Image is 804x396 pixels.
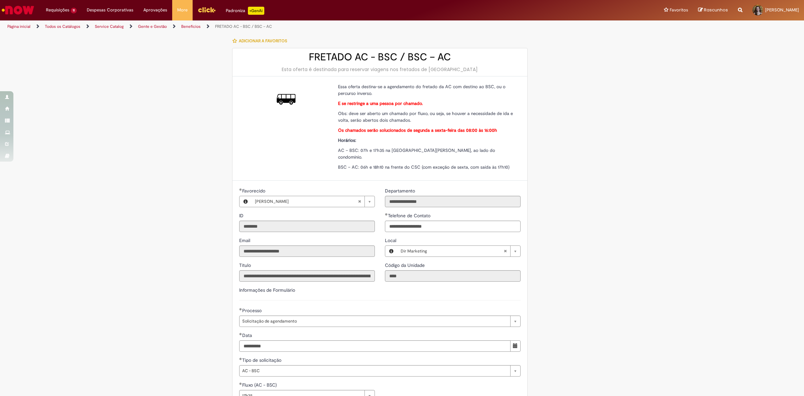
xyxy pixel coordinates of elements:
div: Padroniza [226,7,264,15]
strong: E se restringe a uma pessoa por chamado. [338,101,423,106]
strong: Os chamados serão solucionados de segunda a sexta-feira das 08:00 às 16:00h [338,127,497,133]
span: Necessários - Favorecido [242,188,267,194]
label: Somente leitura - Departamento [385,187,416,194]
span: Obrigatório Preenchido [239,308,242,310]
span: Obrigatório Preenchido [239,333,242,335]
span: [PERSON_NAME] [255,196,358,207]
span: Requisições [46,7,69,13]
a: [PERSON_NAME]Limpar campo Favorecido [252,196,375,207]
span: Tipo de solicitação [242,357,283,363]
a: Página inicial [7,24,30,29]
span: AC - BSC [242,365,507,376]
input: ID [239,221,375,232]
label: Somente leitura - ID [239,212,245,219]
span: Somente leitura - ID [239,213,245,219]
a: Todos os Catálogos [45,24,80,29]
a: FRETADO AC - BSC / BSC – AC [215,24,272,29]
span: Essa oferta destina-se a agendamento do fretado da AC com destino ao BSC, ou o percurso inverso. [338,84,506,96]
input: Código da Unidade [385,270,521,282]
a: Rascunhos [698,7,728,13]
span: AC – BSC: 07h e 17h35 na [GEOGRAPHIC_DATA][PERSON_NAME], ao lado do condomínio. [338,148,495,160]
label: Informações de Formulário [239,287,295,293]
label: Somente leitura - Email [239,237,252,244]
button: Mostrar calendário para Data [510,340,521,352]
strong: Horários: [338,137,356,143]
span: Telefone de Contato [388,213,432,219]
button: Local, Visualizar este registro Dir Marketing [385,246,397,257]
img: FRETADO AC - BSC / BSC – AC [277,90,295,109]
p: +GenAi [248,7,264,15]
span: Fluxo (AC - BSC) [242,382,278,388]
h2: FRETADO AC - BSC / BSC – AC [239,52,521,63]
span: Processo [242,307,263,314]
span: Rascunhos [704,7,728,13]
input: Telefone de Contato [385,221,521,232]
span: Obrigatório Preenchido [239,188,242,191]
span: Obrigatório Preenchido [239,382,242,385]
a: Dir MarketingLimpar campo Local [397,246,520,257]
label: Somente leitura - Título [239,262,252,269]
span: Favoritos [670,7,688,13]
span: Somente leitura - Departamento [385,188,416,194]
input: Título [239,270,375,282]
div: Esta oferta é destinada para reservar viagens nos fretados de [GEOGRAPHIC_DATA] [239,66,521,73]
span: Local [385,237,398,243]
button: Adicionar a Favoritos [232,34,291,48]
abbr: Limpar campo Favorecido [354,196,364,207]
button: Favorecido, Visualizar este registro Maria Fernanda Silveira Rodrigues [240,196,252,207]
span: Obrigatório Preenchido [239,357,242,360]
span: Aprovações [143,7,167,13]
label: Somente leitura - Código da Unidade [385,262,426,269]
img: click_logo_yellow_360x200.png [198,5,216,15]
a: Benefícios [181,24,201,29]
span: Somente leitura - Email [239,237,252,243]
span: Obrigatório Preenchido [385,213,388,216]
span: More [177,7,188,13]
span: BSC – AC: 06h e 18h10 na frente do CSC (com exceção de sexta, com saída às 17h10) [338,164,510,170]
abbr: Limpar campo Local [500,246,510,257]
span: Solicitação de agendamento [242,316,507,327]
span: Dir Marketing [401,246,504,257]
span: Adicionar a Favoritos [239,38,287,44]
img: ServiceNow [1,3,35,17]
ul: Trilhas de página [5,20,531,33]
input: Departamento [385,196,521,207]
input: Data 28 August 2025 Thursday [239,340,511,352]
input: Email [239,245,375,257]
a: Service Catalog [95,24,124,29]
a: Gente e Gestão [138,24,167,29]
span: Data [242,332,253,338]
span: Despesas Corporativas [87,7,133,13]
span: 11 [71,8,77,13]
span: [PERSON_NAME] [765,7,799,13]
span: Obs: deve ser aberto um chamado por fluxo, ou seja, se houver a necessidade de ida e volta, serão... [338,111,513,123]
